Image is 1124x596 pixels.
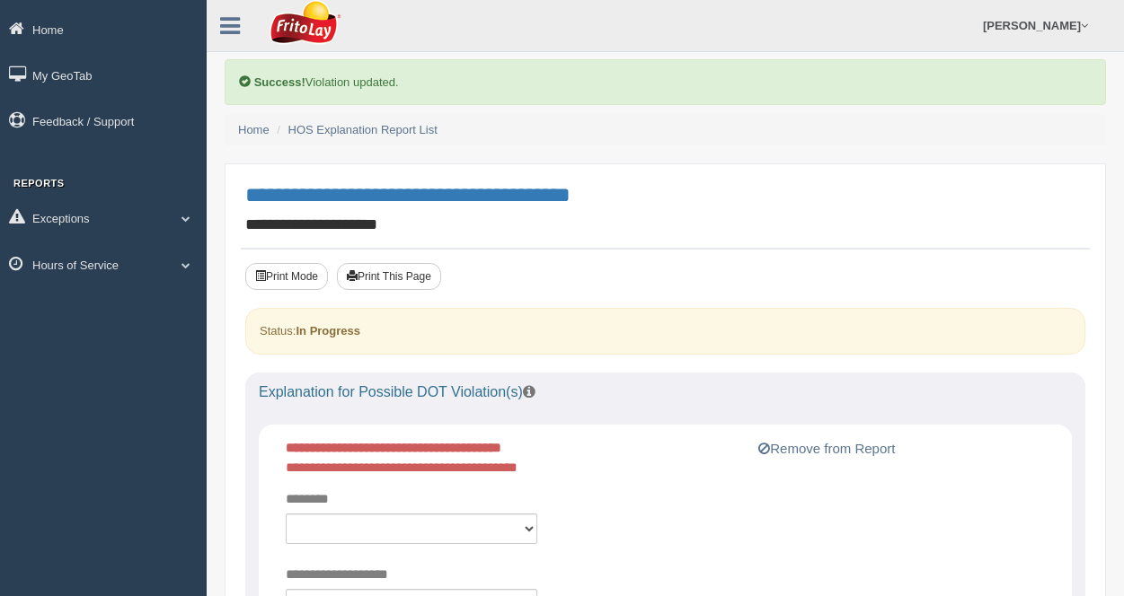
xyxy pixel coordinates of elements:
strong: In Progress [296,324,360,337]
b: Success! [254,75,305,89]
button: Print This Page [337,263,441,290]
div: Violation updated. [225,59,1106,105]
a: Home [238,123,270,136]
div: Explanation for Possible DOT Violation(s) [245,372,1085,412]
button: Print Mode [245,263,328,290]
div: Status: [245,308,1085,354]
a: HOS Explanation Report List [288,123,438,136]
button: Remove from Report [753,438,900,460]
